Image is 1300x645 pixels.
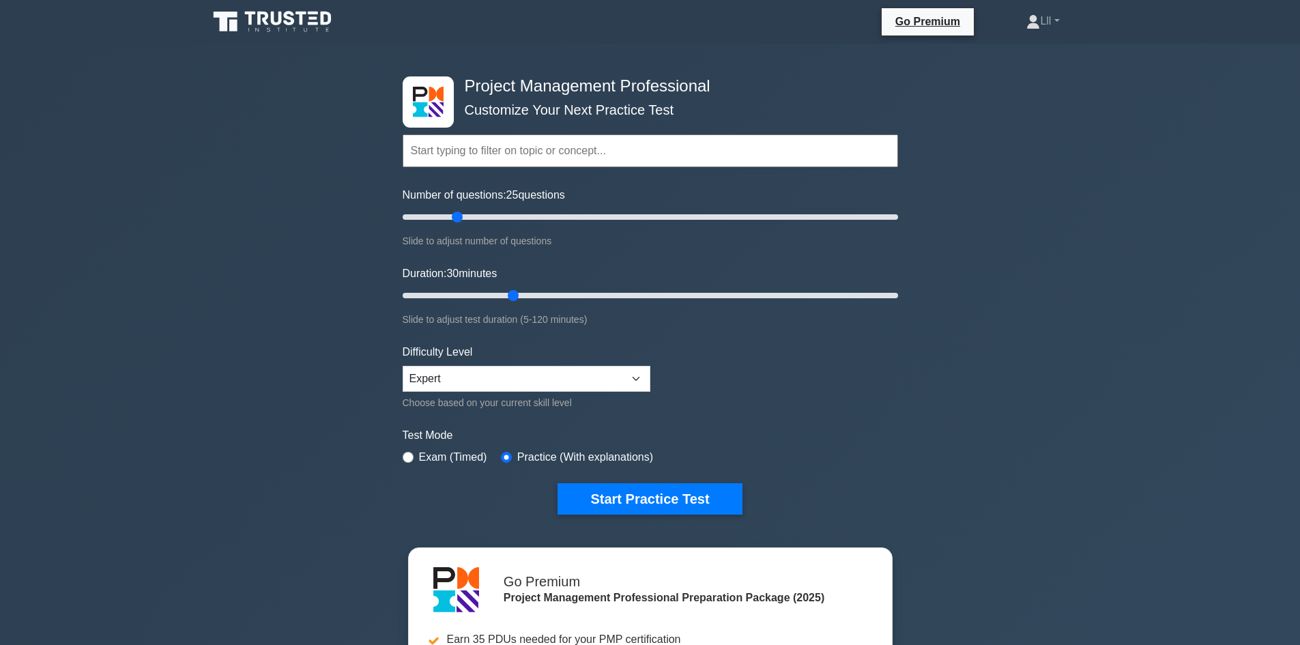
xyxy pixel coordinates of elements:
[446,268,459,279] span: 30
[403,134,898,167] input: Start typing to filter on topic or concept...
[403,233,898,249] div: Slide to adjust number of questions
[403,187,565,203] label: Number of questions: questions
[506,189,519,201] span: 25
[403,344,473,360] label: Difficulty Level
[459,76,831,96] h4: Project Management Professional
[403,395,650,411] div: Choose based on your current skill level
[403,427,898,444] label: Test Mode
[403,311,898,328] div: Slide to adjust test duration (5-120 minutes)
[994,8,1092,35] a: Lll
[403,266,497,282] label: Duration: minutes
[419,449,487,465] label: Exam (Timed)
[887,13,968,30] a: Go Premium
[558,483,742,515] button: Start Practice Test
[517,449,653,465] label: Practice (With explanations)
